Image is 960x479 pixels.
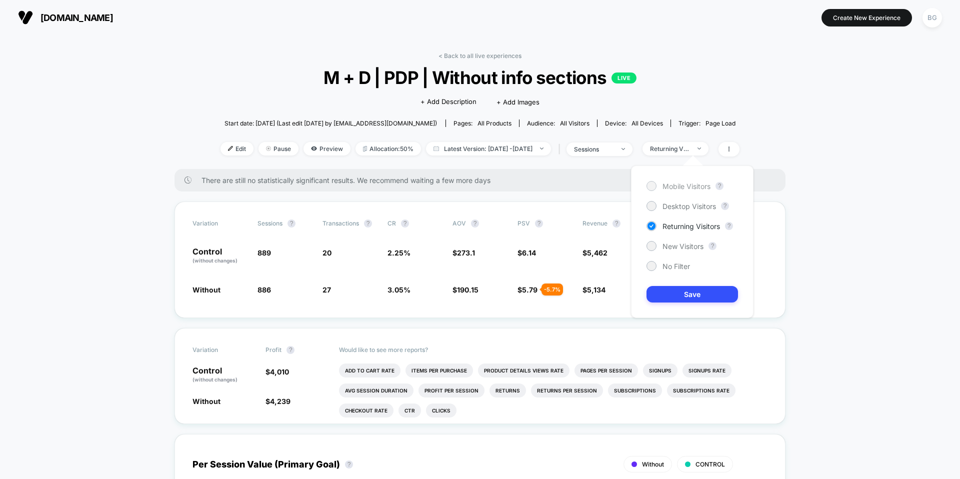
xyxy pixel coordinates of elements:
[597,119,670,127] span: Device:
[387,219,396,227] span: CR
[611,72,636,83] p: LIVE
[621,148,625,150] img: end
[612,219,620,227] button: ?
[270,367,289,376] span: 4,010
[270,397,290,405] span: 4,239
[398,403,421,417] li: Ctr
[420,97,476,107] span: + Add Description
[708,242,716,250] button: ?
[697,147,701,149] img: end
[477,119,511,127] span: all products
[192,366,255,383] p: Control
[15,9,116,25] button: [DOMAIN_NAME]
[582,248,607,257] span: $
[345,460,353,468] button: ?
[919,7,945,28] button: BG
[695,460,725,468] span: CONTROL
[631,119,663,127] span: all devices
[587,285,605,294] span: 5,134
[489,383,526,397] li: Returns
[517,248,536,257] span: $
[527,119,589,127] div: Audience:
[287,219,295,227] button: ?
[556,142,566,156] span: |
[258,142,298,155] span: Pause
[522,248,536,257] span: 6.14
[643,363,677,377] li: Signups
[821,9,912,26] button: Create New Experience
[265,367,289,376] span: $
[192,257,237,263] span: (without changes)
[662,262,690,270] span: No Filter
[517,219,530,227] span: PSV
[922,8,942,27] div: BG
[322,219,359,227] span: Transactions
[582,219,607,227] span: Revenue
[574,145,614,153] div: sessions
[721,202,729,210] button: ?
[453,119,511,127] div: Pages:
[715,182,723,190] button: ?
[471,219,479,227] button: ?
[522,285,537,294] span: 5.79
[418,383,484,397] li: Profit Per Session
[650,145,690,152] div: Returning Visitors
[678,119,735,127] div: Trigger:
[40,12,113,23] span: [DOMAIN_NAME]
[457,285,478,294] span: 190.15
[303,142,350,155] span: Preview
[662,182,710,190] span: Mobile Visitors
[452,248,475,257] span: $
[224,119,437,127] span: Start date: [DATE] (Last edit [DATE] by [EMAIL_ADDRESS][DOMAIN_NAME])
[192,397,220,405] span: Without
[266,146,271,151] img: end
[574,363,638,377] li: Pages Per Session
[517,285,537,294] span: $
[705,119,735,127] span: Page Load
[662,242,703,250] span: New Visitors
[587,248,607,257] span: 5,462
[662,222,720,230] span: Returning Visitors
[364,219,372,227] button: ?
[339,346,768,353] p: Would like to see more reports?
[228,146,233,151] img: edit
[257,248,271,257] span: 889
[339,403,393,417] li: Checkout Rate
[478,363,569,377] li: Product Details Views Rate
[405,363,473,377] li: Items Per Purchase
[201,176,765,184] span: There are still no statistically significant results. We recommend waiting a few more days
[426,403,456,417] li: Clicks
[560,119,589,127] span: All Visitors
[286,346,294,354] button: ?
[192,376,237,382] span: (without changes)
[725,222,733,230] button: ?
[220,142,253,155] span: Edit
[433,146,439,151] img: calendar
[682,363,731,377] li: Signups Rate
[257,219,282,227] span: Sessions
[662,202,716,210] span: Desktop Visitors
[608,383,662,397] li: Subscriptions
[192,247,247,264] p: Control
[265,346,281,353] span: Profit
[387,248,410,257] span: 2.25 %
[257,285,271,294] span: 886
[531,383,603,397] li: Returns Per Session
[401,219,409,227] button: ?
[540,147,543,149] img: end
[452,219,466,227] span: AOV
[426,142,551,155] span: Latest Version: [DATE] - [DATE]
[457,248,475,257] span: 273.1
[363,146,367,151] img: rebalance
[438,52,521,59] a: < Back to all live experiences
[496,98,539,106] span: + Add Images
[339,383,413,397] li: Avg Session Duration
[192,285,220,294] span: Without
[192,219,247,227] span: Variation
[541,283,563,295] div: - 5.7 %
[535,219,543,227] button: ?
[355,142,421,155] span: Allocation: 50%
[387,285,410,294] span: 3.05 %
[339,363,400,377] li: Add To Cart Rate
[646,286,738,302] button: Save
